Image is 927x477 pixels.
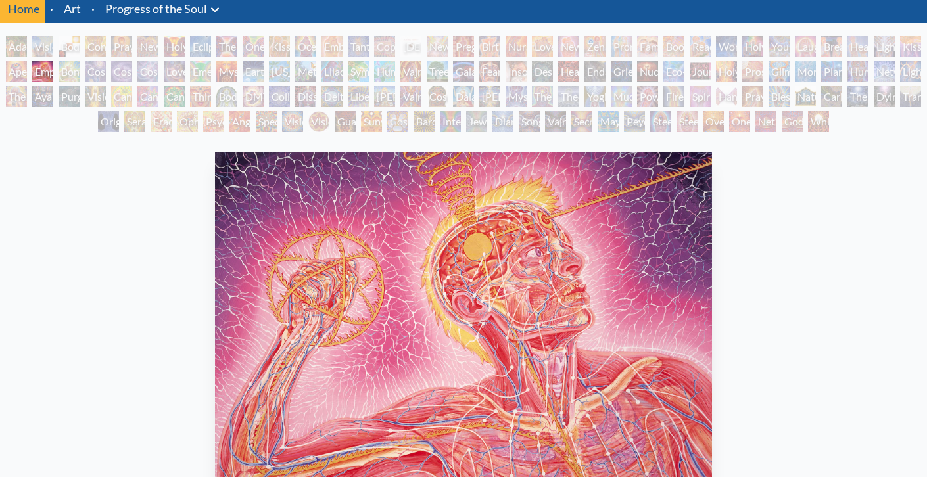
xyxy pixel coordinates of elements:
div: Vision Tree [85,86,106,107]
div: Theologue [558,86,579,107]
div: Monochord [795,61,816,82]
div: Symbiosis: Gall Wasp & Oak Tree [348,61,369,82]
div: Aperture [6,61,27,82]
div: Dying [874,86,895,107]
div: Networks [874,61,895,82]
div: Nature of Mind [795,86,816,107]
div: Net of Being [755,111,776,132]
div: Guardian of Infinite Vision [335,111,356,132]
div: Eco-Atlas [663,61,684,82]
div: Planetary Prayers [821,61,842,82]
div: Transfiguration [900,86,921,107]
div: Endarkenment [584,61,606,82]
div: Holy Grail [164,36,185,57]
div: New Family [558,36,579,57]
div: Bond [59,61,80,82]
div: Fractal Eyes [151,111,172,132]
div: Mayan Being [598,111,619,132]
div: Prostration [742,61,763,82]
div: Praying [111,36,132,57]
div: Gaia [453,61,474,82]
div: Grieving [611,61,632,82]
div: Nuclear Crucifixion [637,61,658,82]
div: Boo-boo [663,36,684,57]
div: Insomnia [506,61,527,82]
div: Eclipse [190,36,211,57]
div: One [729,111,750,132]
div: Purging [59,86,80,107]
div: [PERSON_NAME] [374,86,395,107]
div: Empowerment [32,61,53,82]
div: Humming Bird [374,61,395,82]
div: Mudra [611,86,632,107]
div: Earth Energies [243,61,264,82]
div: New Man New Woman [137,36,158,57]
div: Body, Mind, Spirit [59,36,80,57]
div: Third Eye Tears of Joy [190,86,211,107]
div: White Light [808,111,829,132]
div: Secret Writing Being [571,111,592,132]
div: Embracing [321,36,343,57]
div: Seraphic Transport Docking on the Third Eye [124,111,145,132]
div: Cannabacchus [164,86,185,107]
div: Cosmic Lovers [137,61,158,82]
div: Sunyata [361,111,382,132]
div: Journey of the Wounded Healer [690,61,711,82]
div: [US_STATE] Song [269,61,290,82]
div: Hands that See [716,86,737,107]
div: Pregnancy [453,36,474,57]
div: Vajra Horse [400,61,421,82]
div: Human Geometry [847,61,868,82]
div: Kiss of the [MEDICAL_DATA] [900,36,921,57]
div: Blessing Hand [769,86,790,107]
div: Mystic Eye [506,86,527,107]
div: The Seer [532,86,553,107]
div: Healing [847,36,868,57]
div: Cosmic Artist [111,61,132,82]
div: Metamorphosis [295,61,316,82]
div: Psychomicrograph of a Fractal Paisley Cherub Feather Tip [203,111,224,132]
div: Diamond Being [492,111,513,132]
div: [PERSON_NAME] [479,86,500,107]
div: Vajra Guru [400,86,421,107]
div: Mysteriosa 2 [216,61,237,82]
div: Love Circuit [532,36,553,57]
div: Lightweaver [874,36,895,57]
div: Adam & Eve [6,36,27,57]
div: Power to the Peaceful [637,86,658,107]
div: Emerald Grail [190,61,211,82]
div: Yogi & the Möbius Sphere [584,86,606,107]
div: Ayahuasca Visitation [32,86,53,107]
div: Praying Hands [742,86,763,107]
div: Tantra [348,36,369,57]
div: Birth [479,36,500,57]
div: Oversoul [703,111,724,132]
div: Holy Fire [716,61,737,82]
div: Deities & Demons Drinking from the Milky Pool [321,86,343,107]
div: Glimpsing the Empyrean [769,61,790,82]
div: Body/Mind as a Vibratory Field of Energy [216,86,237,107]
div: [DEMOGRAPHIC_DATA] Embryo [400,36,421,57]
div: Kissing [269,36,290,57]
div: Cannabis Mudra [111,86,132,107]
div: Nursing [506,36,527,57]
div: One Taste [243,36,264,57]
div: Song of Vajra Being [519,111,540,132]
div: Jewel Being [466,111,487,132]
div: Visionary Origin of Language [32,36,53,57]
div: Spectral Lotus [256,111,277,132]
div: Bardo Being [414,111,435,132]
div: Lilacs [321,61,343,82]
div: Dissectional Art for Tool's Lateralus CD [295,86,316,107]
div: Tree & Person [427,61,448,82]
div: Godself [782,111,803,132]
div: Promise [611,36,632,57]
div: DMT - The Spirit Molecule [243,86,264,107]
div: Newborn [427,36,448,57]
div: Vision Crystal [282,111,303,132]
div: Firewalking [663,86,684,107]
div: Lightworker [900,61,921,82]
div: Young & Old [769,36,790,57]
div: Ocean of Love Bliss [295,36,316,57]
div: Holy Family [742,36,763,57]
